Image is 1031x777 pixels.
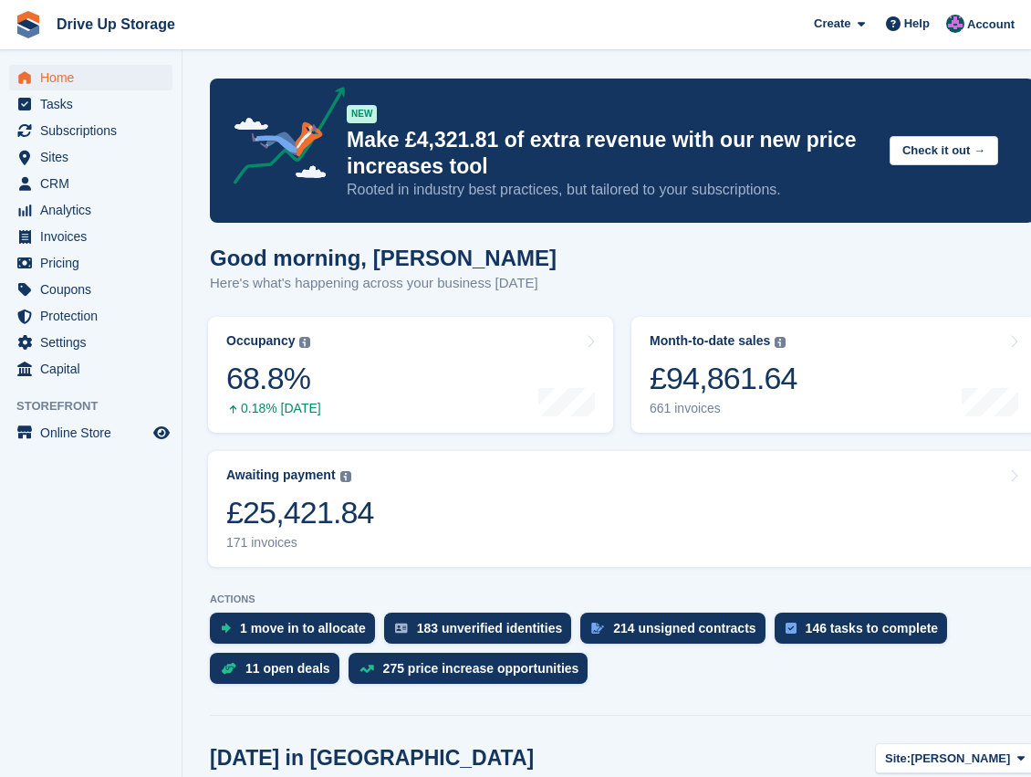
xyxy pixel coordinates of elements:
[9,91,172,117] a: menu
[16,397,182,415] span: Storefront
[40,224,150,249] span: Invoices
[613,621,755,635] div: 214 unsigned contracts
[49,9,182,39] a: Drive Up Storage
[395,623,408,634] img: verify_identity-adf6edd0f0f0b5bbfe63781bf79b02c33cf7c696d77639b501bdc392416b5a36.svg
[240,621,366,635] div: 1 move in to allocate
[806,621,939,635] div: 146 tasks to complete
[9,356,172,382] a: menu
[9,144,172,170] a: menu
[40,303,150,329] span: Protection
[245,661,330,676] div: 11 open deals
[359,665,374,673] img: price_increase_opportunities-93ffe204e8149a01c8c9dc8f82e8f89637d9d84a8eef4429ea346261dce0b2c0.svg
[226,467,336,483] div: Awaiting payment
[40,171,150,196] span: CRM
[40,197,150,223] span: Analytics
[9,118,172,143] a: menu
[210,653,349,693] a: 11 open deals
[383,661,579,676] div: 275 price increase opportunities
[226,401,321,416] div: 0.18% [DATE]
[221,662,236,675] img: deal-1b604bf984904fb50ccaf53a9ad4b4a5d6e5aea283cecdc64d6e3604feb123c2.svg
[218,87,346,191] img: price-adjustments-announcement-icon-8257ccfd72463d97f412b2fc003d46551f7dbcb40ab6d574587a9cd5c0d94...
[775,337,786,348] img: icon-info-grey-7440780725fd019a000dd9b08b2336e03edf1995a4989e88bcd33f0948082b44.svg
[417,621,563,635] div: 183 unverified identities
[347,105,377,123] div: NEW
[9,303,172,329] a: menu
[40,330,150,355] span: Settings
[40,356,150,382] span: Capital
[221,623,231,634] img: move_ins_to_allocate_icon-fdf77a2bb77ea45bf5b3d319d69a93e2d87916cf1d5bf7949dd705db3b84f3ca.svg
[591,623,604,634] img: contract_signature_icon-13c848040528278c33f63329250d36e43548de30e8caae1d1a13099fd9432cc5.svg
[580,613,774,653] a: 214 unsigned contracts
[814,15,850,33] span: Create
[9,171,172,196] a: menu
[15,11,42,38] img: stora-icon-8386f47178a22dfd0bd8f6a31ec36ba5ce8667c1dd55bd0f319d3a0aa187defe.svg
[786,623,797,634] img: task-75834270c22a3079a89374b754ae025e5fb1db73e45f91037f5363f120a921f8.svg
[650,401,797,416] div: 661 invoices
[9,197,172,223] a: menu
[40,420,150,446] span: Online Store
[210,246,557,270] h1: Good morning, [PERSON_NAME]
[347,180,875,200] p: Rooted in industry best practices, but tailored to your subscriptions.
[890,136,998,166] button: Check it out →
[775,613,957,653] a: 146 tasks to complete
[40,250,150,276] span: Pricing
[650,333,770,349] div: Month-to-date sales
[40,65,150,90] span: Home
[911,750,1010,768] span: [PERSON_NAME]
[151,422,172,444] a: Preview store
[208,317,613,433] a: Occupancy 68.8% 0.18% [DATE]
[9,65,172,90] a: menu
[299,337,310,348] img: icon-info-grey-7440780725fd019a000dd9b08b2336e03edf1995a4989e88bcd33f0948082b44.svg
[9,224,172,249] a: menu
[210,746,534,771] h2: [DATE] in [GEOGRAPHIC_DATA]
[40,91,150,117] span: Tasks
[9,420,172,446] a: menu
[349,653,598,693] a: 275 price increase opportunities
[210,273,557,294] p: Here's what's happening across your business [DATE]
[9,250,172,276] a: menu
[650,360,797,397] div: £94,861.64
[226,360,321,397] div: 68.8%
[946,15,964,33] img: Andy
[226,494,374,531] div: £25,421.84
[40,277,150,302] span: Coupons
[340,471,351,482] img: icon-info-grey-7440780725fd019a000dd9b08b2336e03edf1995a4989e88bcd33f0948082b44.svg
[384,613,581,653] a: 183 unverified identities
[40,118,150,143] span: Subscriptions
[226,535,374,551] div: 171 invoices
[9,330,172,355] a: menu
[347,127,875,180] p: Make £4,321.81 of extra revenue with our new price increases tool
[885,750,911,768] span: Site:
[226,333,295,349] div: Occupancy
[967,16,1015,34] span: Account
[210,613,384,653] a: 1 move in to allocate
[904,15,930,33] span: Help
[9,277,172,302] a: menu
[40,144,150,170] span: Sites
